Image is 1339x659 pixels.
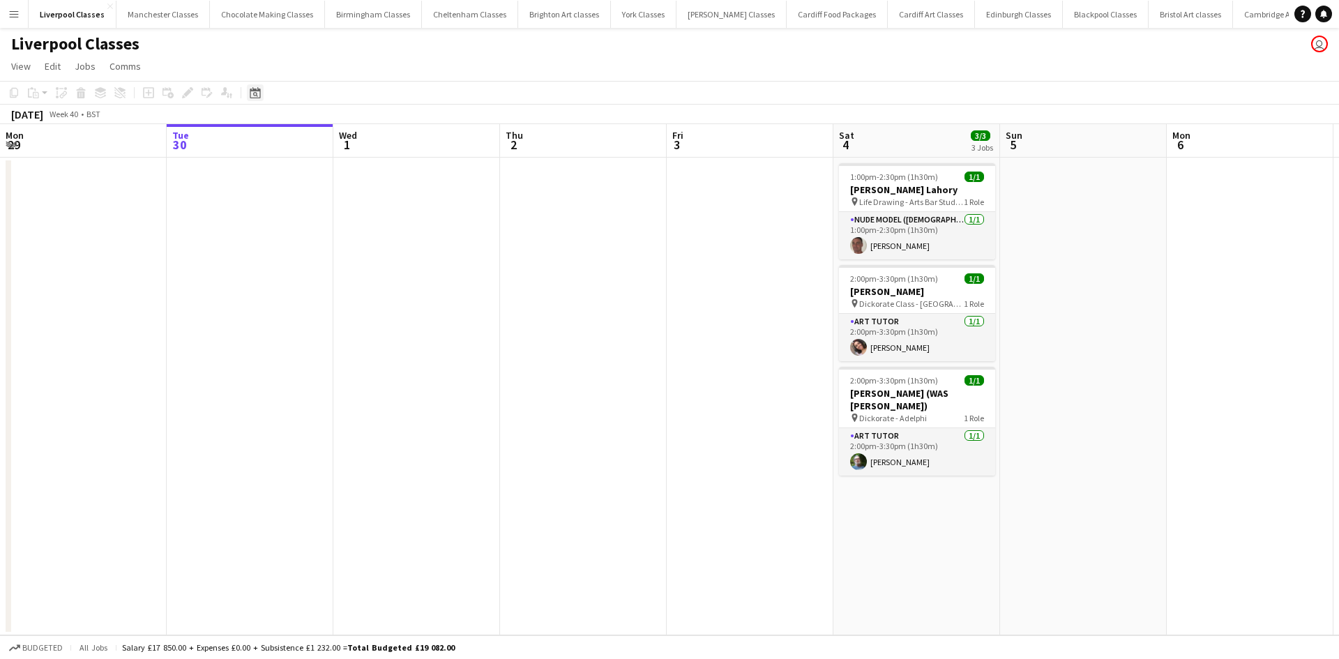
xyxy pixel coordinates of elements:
button: [PERSON_NAME] Classes [676,1,787,28]
button: Birmingham Classes [325,1,422,28]
button: Cambridge Art Classes [1233,1,1336,28]
span: 5 [1004,137,1022,153]
span: All jobs [77,642,110,653]
span: Budgeted [22,643,63,653]
button: Edinburgh Classes [975,1,1063,28]
span: 2:00pm-3:30pm (1h30m) [850,375,938,386]
span: 2:00pm-3:30pm (1h30m) [850,273,938,284]
app-job-card: 1:00pm-2:30pm (1h30m)1/1[PERSON_NAME] Lahory Life Drawing - Arts Bar Studio 41 RoleNude Model ([D... [839,163,995,259]
span: Total Budgeted £19 082.00 [347,642,455,653]
div: Salary £17 850.00 + Expenses £0.00 + Subsistence £1 232.00 = [122,642,455,653]
span: 1 Role [964,298,984,309]
span: Mon [1172,129,1190,142]
h1: Liverpool Classes [11,33,139,54]
span: 3 [670,137,683,153]
span: Week 40 [46,109,81,119]
button: Manchester Classes [116,1,210,28]
span: 30 [170,137,189,153]
a: Jobs [69,57,101,75]
span: 1 Role [964,413,984,423]
span: 6 [1170,137,1190,153]
app-job-card: 2:00pm-3:30pm (1h30m)1/1[PERSON_NAME] Dickorate Class - [GEOGRAPHIC_DATA] - [GEOGRAPHIC_DATA]1 Ro... [839,265,995,361]
button: Bristol Art classes [1149,1,1233,28]
app-job-card: 2:00pm-3:30pm (1h30m)1/1[PERSON_NAME] (WAS [PERSON_NAME]) Dickorate - Adelphi1 RoleArt Tutor1/12:... [839,367,995,476]
span: 29 [3,137,24,153]
button: Liverpool Classes [29,1,116,28]
button: Cardiff Art Classes [888,1,975,28]
app-user-avatar: VOSH Limited [1311,36,1328,52]
div: [DATE] [11,107,43,121]
span: 1/1 [964,375,984,386]
app-card-role: Art Tutor1/12:00pm-3:30pm (1h30m)[PERSON_NAME] [839,314,995,361]
button: Brighton Art classes [518,1,611,28]
h3: [PERSON_NAME] (WAS [PERSON_NAME]) [839,387,995,412]
span: 4 [837,137,854,153]
a: View [6,57,36,75]
span: Sun [1006,129,1022,142]
button: Cardiff Food Packages [787,1,888,28]
div: 3 Jobs [971,142,993,153]
span: 1 Role [964,197,984,207]
button: Cheltenham Classes [422,1,518,28]
h3: [PERSON_NAME] Lahory [839,183,995,196]
span: Tue [172,129,189,142]
span: 1/1 [964,273,984,284]
span: Life Drawing - Arts Bar Studio 4 [859,197,964,207]
span: Comms [109,60,141,73]
span: Fri [672,129,683,142]
h3: [PERSON_NAME] [839,285,995,298]
a: Edit [39,57,66,75]
span: Mon [6,129,24,142]
div: BST [86,109,100,119]
span: 1:00pm-2:30pm (1h30m) [850,172,938,182]
span: 1 [337,137,357,153]
span: Sat [839,129,854,142]
span: Jobs [75,60,96,73]
button: Chocolate Making Classes [210,1,325,28]
span: Dickorate - Adelphi [859,413,927,423]
app-card-role: Nude Model ([DEMOGRAPHIC_DATA])1/11:00pm-2:30pm (1h30m)[PERSON_NAME] [839,212,995,259]
button: Budgeted [7,640,65,656]
span: 1/1 [964,172,984,182]
a: Comms [104,57,146,75]
button: York Classes [611,1,676,28]
button: Blackpool Classes [1063,1,1149,28]
span: Dickorate Class - [GEOGRAPHIC_DATA] - [GEOGRAPHIC_DATA] [859,298,964,309]
span: View [11,60,31,73]
app-card-role: Art Tutor1/12:00pm-3:30pm (1h30m)[PERSON_NAME] [839,428,995,476]
span: Thu [506,129,523,142]
span: Wed [339,129,357,142]
span: 3/3 [971,130,990,141]
span: 2 [504,137,523,153]
span: Edit [45,60,61,73]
